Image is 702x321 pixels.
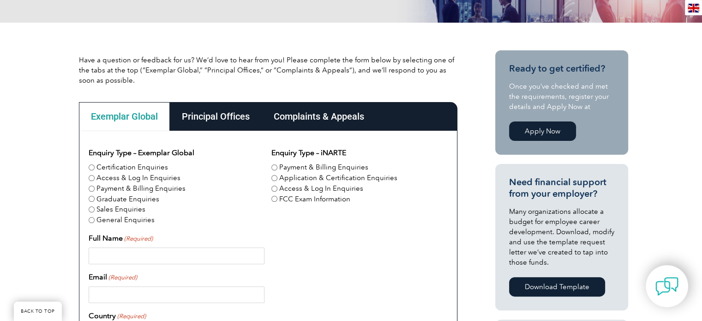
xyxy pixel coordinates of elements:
[271,147,346,158] legend: Enquiry Type – iNARTE
[96,204,145,215] label: Sales Enquiries
[509,121,576,141] a: Apply Now
[279,183,363,194] label: Access & Log In Enquiries
[509,277,605,297] a: Download Template
[116,312,146,321] span: (Required)
[279,194,350,205] label: FCC Exam Information
[89,272,137,283] label: Email
[96,162,168,173] label: Certification Enquiries
[96,173,180,183] label: Access & Log In Enquiries
[279,162,368,173] label: Payment & Billing Enquiries
[123,234,153,243] span: (Required)
[509,81,614,112] p: Once you’ve checked and met the requirements, register your details and Apply Now at
[89,147,194,158] legend: Enquiry Type – Exemplar Global
[108,273,137,282] span: (Required)
[79,55,457,85] p: Have a question or feedback for us? We’d love to hear from you! Please complete the form below by...
[96,194,159,205] label: Graduate Enquiries
[655,275,678,298] img: contact-chat.png
[89,233,153,244] label: Full Name
[688,4,699,12] img: en
[509,63,614,74] h3: Ready to get certified?
[14,302,62,321] a: BACK TO TOP
[96,183,186,194] label: Payment & Billing Enquiries
[279,173,397,183] label: Application & Certification Enquiries
[262,102,376,131] div: Complaints & Appeals
[509,176,614,200] h3: Need financial support from your employer?
[170,102,262,131] div: Principal Offices
[96,215,155,225] label: General Enquiries
[79,102,170,131] div: Exemplar Global
[509,206,614,267] p: Many organizations allocate a budget for employee career development. Download, modify and use th...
